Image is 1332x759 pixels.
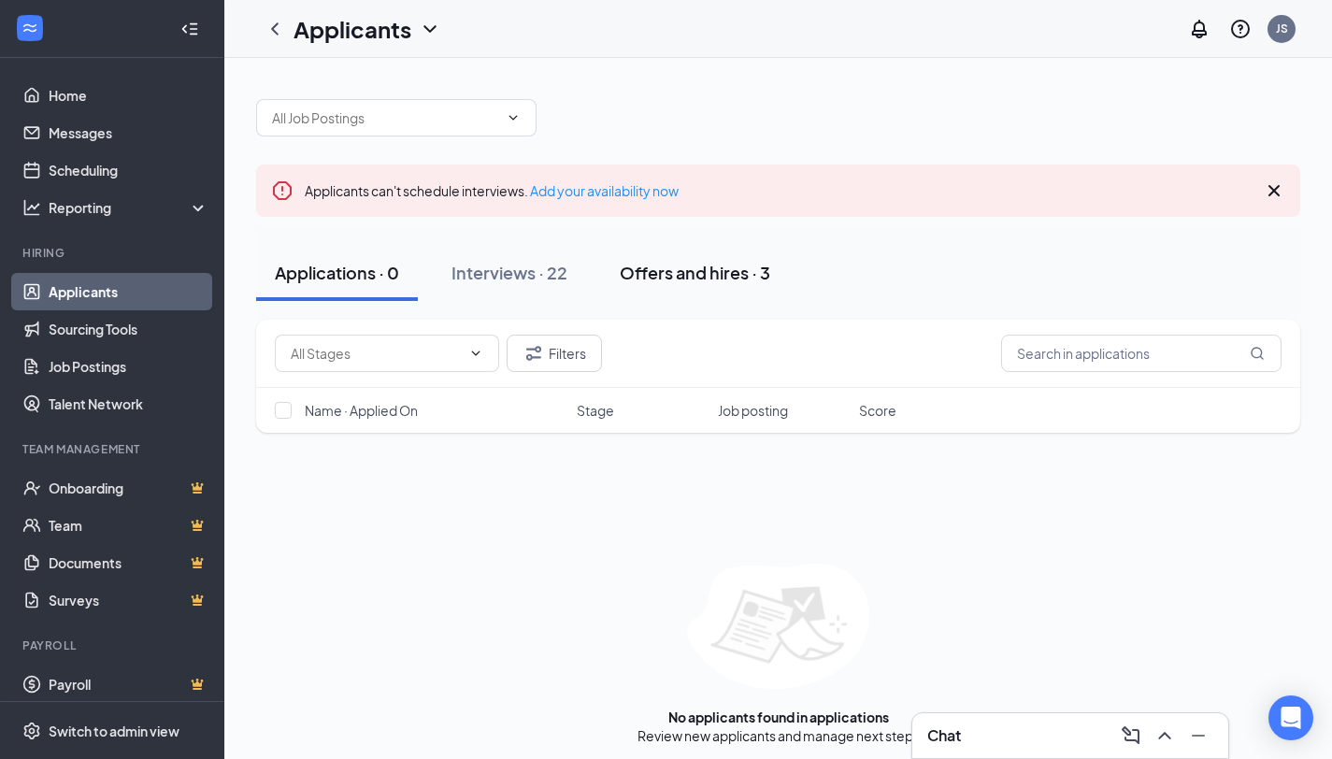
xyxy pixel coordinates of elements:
svg: MagnifyingGlass [1250,346,1265,361]
span: Score [859,401,896,420]
a: Scheduling [49,151,208,189]
svg: ComposeMessage [1120,724,1142,747]
svg: WorkstreamLogo [21,19,39,37]
div: Reporting [49,198,209,217]
a: OnboardingCrown [49,469,208,507]
a: SurveysCrown [49,581,208,619]
svg: ChevronDown [506,110,521,125]
svg: Cross [1263,179,1285,202]
div: Review new applicants and manage next steps [637,726,920,745]
a: TeamCrown [49,507,208,544]
a: PayrollCrown [49,666,208,703]
span: Applicants can't schedule interviews. [305,182,679,199]
button: Minimize [1183,721,1213,751]
button: ChevronUp [1150,721,1180,751]
a: Talent Network [49,385,208,422]
div: Hiring [22,245,205,261]
div: No applicants found in applications [668,708,889,726]
svg: ChevronLeft [264,18,286,40]
svg: ChevronDown [419,18,441,40]
img: empty-state [687,564,869,689]
div: Team Management [22,441,205,457]
div: Interviews · 22 [451,261,567,284]
button: Filter Filters [507,335,602,372]
svg: Minimize [1187,724,1210,747]
svg: ChevronDown [468,346,483,361]
h3: Chat [927,725,961,746]
input: All Job Postings [272,107,498,128]
svg: Settings [22,722,41,740]
button: ComposeMessage [1116,721,1146,751]
div: Open Intercom Messenger [1268,695,1313,740]
span: Stage [577,401,614,420]
h1: Applicants [294,13,411,45]
div: Switch to admin view [49,722,179,740]
div: Applications · 0 [275,261,399,284]
a: Job Postings [49,348,208,385]
svg: Filter [523,342,545,365]
svg: Error [271,179,294,202]
input: Search in applications [1001,335,1282,372]
a: DocumentsCrown [49,544,208,581]
svg: ChevronUp [1153,724,1176,747]
span: Name · Applied On [305,401,418,420]
a: Applicants [49,273,208,310]
span: Job posting [718,401,788,420]
a: Add your availability now [530,182,679,199]
a: Home [49,77,208,114]
svg: Collapse [180,20,199,38]
svg: Notifications [1188,18,1210,40]
div: Offers and hires · 3 [620,261,770,284]
input: All Stages [291,343,461,364]
svg: QuestionInfo [1229,18,1252,40]
svg: Analysis [22,198,41,217]
a: Sourcing Tools [49,310,208,348]
div: JS [1276,21,1288,36]
div: Payroll [22,637,205,653]
a: Messages [49,114,208,151]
